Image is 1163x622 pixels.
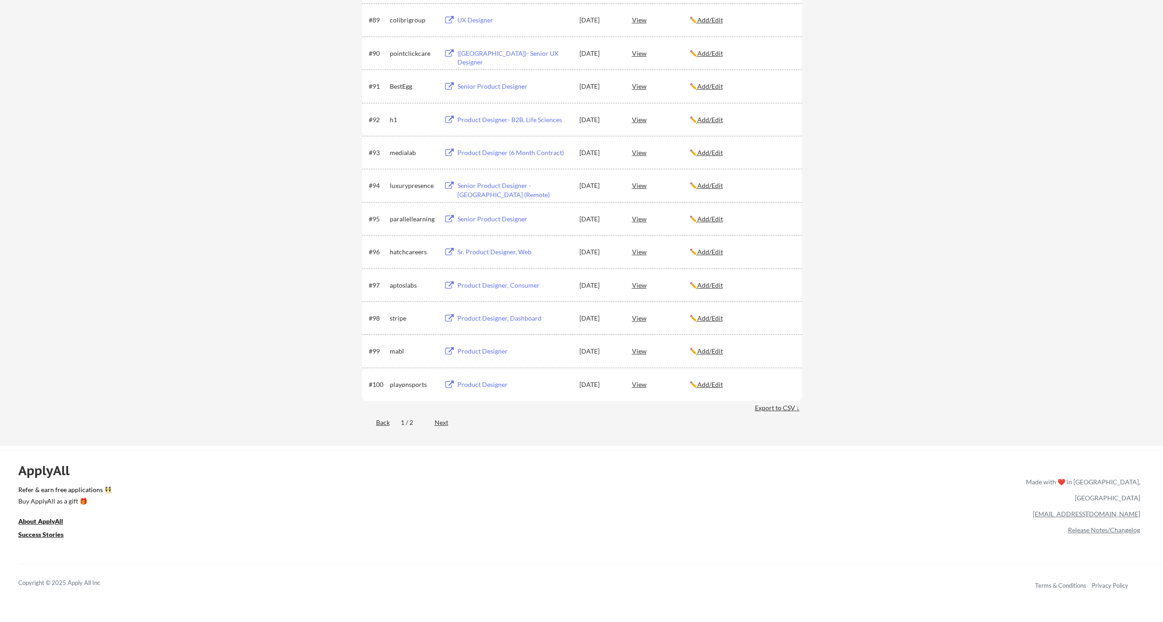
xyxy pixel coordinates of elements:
[697,281,723,289] u: Add/Edit
[369,148,387,157] div: #93
[690,148,794,157] div: ✏️
[457,314,571,323] div: Product Designer, Dashboard
[632,78,690,94] div: View
[18,498,110,504] div: Buy ApplyAll as a gift 🎁
[632,277,690,293] div: View
[579,148,620,157] div: [DATE]
[697,116,723,123] u: Add/Edit
[457,115,571,124] div: Product Designer- B2B, Life Sciences
[690,247,794,257] div: ✏️
[390,380,435,389] div: playonsports
[1035,582,1086,589] a: Terms & Conditions
[390,16,435,25] div: colibrigroup
[1068,526,1140,534] a: Release Notes/Changelog
[18,531,64,538] u: Success Stories
[579,49,620,58] div: [DATE]
[390,314,435,323] div: stripe
[369,214,387,224] div: #95
[390,214,435,224] div: parallellearning
[690,347,794,356] div: ✏️
[390,281,435,290] div: aptoslabs
[390,115,435,124] div: h1
[690,214,794,224] div: ✏️
[697,82,723,90] u: Add/Edit
[690,115,794,124] div: ✏️
[18,517,63,525] u: About ApplyAll
[457,380,571,389] div: Product Designer
[369,16,387,25] div: #89
[18,516,76,528] a: About ApplyAll
[369,181,387,190] div: #94
[369,281,387,290] div: #97
[690,314,794,323] div: ✏️
[457,281,571,290] div: Product Designer, Consumer
[697,215,723,223] u: Add/Edit
[690,380,794,389] div: ✏️
[690,281,794,290] div: ✏️
[457,181,571,199] div: Senior Product Designer - [GEOGRAPHIC_DATA] (Remote)
[690,181,794,190] div: ✏️
[362,418,390,427] div: Back
[401,418,424,427] div: 1 / 2
[579,16,620,25] div: [DATE]
[457,247,571,257] div: Sr. Product Designer, Web
[18,530,76,541] a: Success Stories
[457,49,571,67] div: ([GEOGRAPHIC_DATA])- Senior UX Designer
[632,310,690,326] div: View
[369,115,387,124] div: #92
[457,148,571,157] div: Product Designer (6 Month Contract)
[390,49,435,58] div: pointclickcare
[1092,582,1128,589] a: Privacy Policy
[697,347,723,355] u: Add/Edit
[390,148,435,157] div: medialab
[697,381,723,388] u: Add/Edit
[579,115,620,124] div: [DATE]
[579,214,620,224] div: [DATE]
[690,49,794,58] div: ✏️
[457,347,571,356] div: Product Designer
[18,463,80,478] div: ApplyAll
[697,314,723,322] u: Add/Edit
[369,82,387,91] div: #91
[632,45,690,61] div: View
[632,111,690,128] div: View
[697,182,723,189] u: Add/Edit
[690,16,794,25] div: ✏️
[697,16,723,24] u: Add/Edit
[579,247,620,257] div: [DATE]
[457,82,571,91] div: Senior Product Designer
[18,579,123,588] div: Copyright © 2025 Apply All Inc
[457,214,571,224] div: Senior Product Designer
[632,243,690,260] div: View
[390,347,435,356] div: mabl
[579,281,620,290] div: [DATE]
[755,403,802,413] div: Export to CSV ↓
[369,380,387,389] div: #100
[697,149,723,156] u: Add/Edit
[632,11,690,28] div: View
[632,177,690,193] div: View
[579,347,620,356] div: [DATE]
[697,248,723,256] u: Add/Edit
[457,16,571,25] div: UX Designer
[579,181,620,190] div: [DATE]
[18,496,110,508] a: Buy ApplyAll as a gift 🎁
[369,314,387,323] div: #98
[632,210,690,227] div: View
[1033,510,1140,518] a: [EMAIL_ADDRESS][DOMAIN_NAME]
[390,82,435,91] div: BestEgg
[390,181,435,190] div: luxurypresence
[1022,474,1140,506] div: Made with ❤️ in [GEOGRAPHIC_DATA], [GEOGRAPHIC_DATA]
[369,347,387,356] div: #99
[579,380,620,389] div: [DATE]
[369,247,387,257] div: #96
[632,376,690,392] div: View
[632,144,690,161] div: View
[690,82,794,91] div: ✏️
[579,82,620,91] div: [DATE]
[697,49,723,57] u: Add/Edit
[18,487,835,496] a: Refer & earn free applications 👯‍♀️
[632,343,690,359] div: View
[435,418,459,427] div: Next
[390,247,435,257] div: hatchcareers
